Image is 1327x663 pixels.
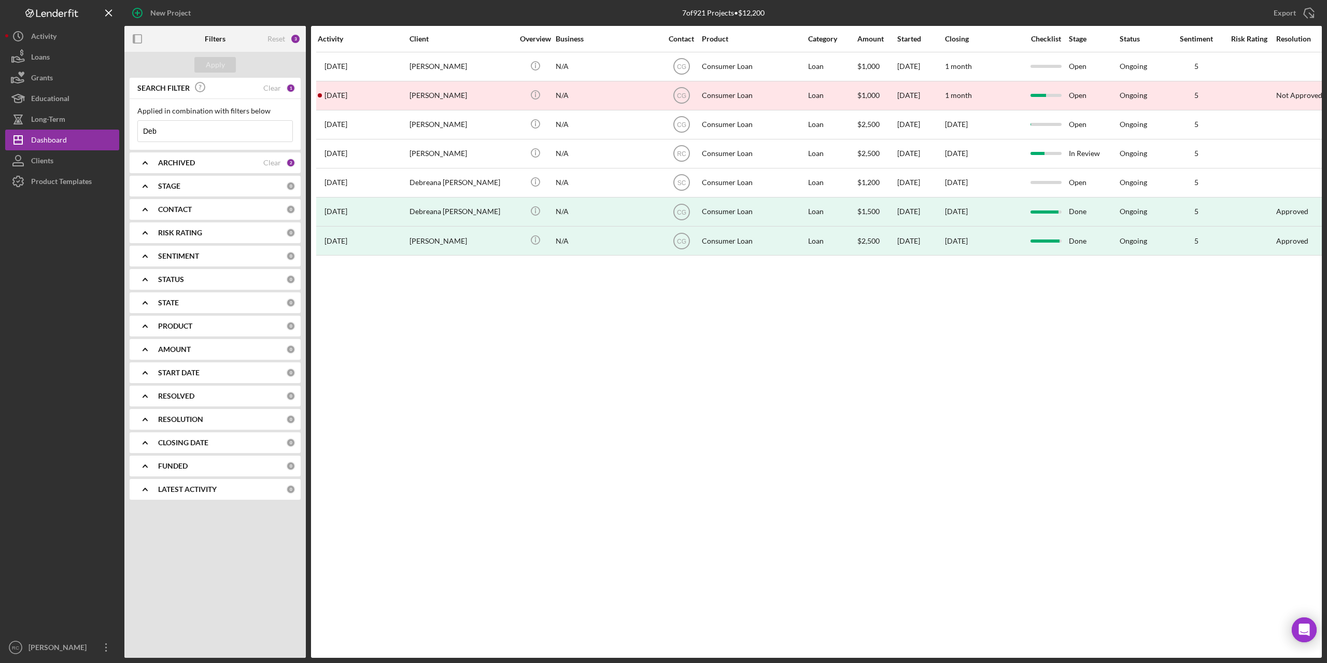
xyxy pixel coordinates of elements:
div: Ongoing [1120,62,1147,70]
div: Business [556,35,659,43]
div: 0 [286,461,295,471]
div: Sentiment [1170,35,1222,43]
time: 2025-03-04 14:03 [324,178,347,187]
div: Open [1069,53,1119,80]
time: 2024-12-16 18:16 [324,207,347,216]
div: Long-Term [31,109,65,132]
div: [DATE] [897,198,944,225]
div: Clear [263,159,281,167]
b: SENTIMENT [158,252,199,260]
div: [DATE] [945,207,968,216]
button: Grants [5,67,119,88]
b: RESOLUTION [158,415,203,424]
b: RESOLVED [158,392,194,400]
div: Consumer Loan [702,53,806,80]
b: FUNDED [158,462,188,470]
div: [PERSON_NAME] [410,53,513,80]
text: RC [12,645,19,651]
div: 0 [286,275,295,284]
time: [DATE] [945,120,968,129]
div: Ongoing [1120,91,1147,100]
div: Debreana [PERSON_NAME] [410,198,513,225]
div: Loans [31,47,50,70]
div: $2,500 [857,111,896,138]
b: SEARCH FILTER [137,84,190,92]
div: Stage [1069,35,1119,43]
div: 2 [286,158,295,167]
button: Long-Term [5,109,119,130]
button: RC[PERSON_NAME] [5,637,119,658]
div: Product [702,35,806,43]
div: Educational [31,88,69,111]
b: ARCHIVED [158,159,195,167]
div: Open [1069,169,1119,196]
div: Loan [808,111,856,138]
a: Educational [5,88,119,109]
div: 0 [286,181,295,191]
div: Loan [808,169,856,196]
div: Consumer Loan [702,111,806,138]
time: 2025-08-01 19:38 [324,62,347,70]
div: [DATE] [945,237,968,245]
div: N/A [556,227,659,255]
div: Ongoing [1120,207,1147,216]
button: Product Templates [5,171,119,192]
text: SC [677,179,686,187]
div: Client [410,35,513,43]
div: Amount [857,35,896,43]
div: N/A [556,111,659,138]
div: $1,000 [857,53,896,80]
div: Approved [1276,237,1308,245]
div: [DATE] [897,53,944,80]
div: [DATE] [897,140,944,167]
div: Loan [808,227,856,255]
div: Started [897,35,944,43]
div: Grants [31,67,53,91]
div: N/A [556,198,659,225]
b: STAGE [158,182,180,190]
div: Consumer Loan [702,82,806,109]
div: Overview [516,35,555,43]
div: Approved [1276,207,1308,216]
div: Consumer Loan [702,169,806,196]
div: 5 [1170,207,1222,216]
div: 0 [286,415,295,424]
div: Ongoing [1120,120,1147,129]
time: 2025-04-12 01:32 [324,120,347,129]
time: 1 month [945,91,972,100]
div: N/A [556,169,659,196]
b: AMOUNT [158,345,191,354]
div: [DATE] [897,82,944,109]
div: [PERSON_NAME] [410,111,513,138]
div: Ongoing [1120,178,1147,187]
div: Open [1069,82,1119,109]
div: 3 [290,34,301,44]
button: Apply [194,57,236,73]
div: $1,000 [857,82,896,109]
div: [PERSON_NAME] [410,140,513,167]
button: Clients [5,150,119,171]
a: Activity [5,26,119,47]
b: CONTACT [158,205,192,214]
b: Filters [205,35,225,43]
div: Reset [267,35,285,43]
div: Product Templates [31,171,92,194]
div: Ongoing [1120,149,1147,158]
div: 7 of 921 Projects • $12,200 [682,9,765,17]
b: CLOSING DATE [158,439,208,447]
div: 5 [1170,149,1222,158]
time: 2025-04-07 22:21 [324,149,347,158]
text: CG [677,63,686,70]
div: 0 [286,368,295,377]
a: Dashboard [5,130,119,150]
b: PRODUCT [158,322,192,330]
div: Not Approved [1276,91,1322,100]
div: 0 [286,298,295,307]
div: Apply [206,57,225,73]
button: Export [1263,3,1322,23]
div: Risk Rating [1223,35,1275,43]
div: Status [1120,35,1169,43]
